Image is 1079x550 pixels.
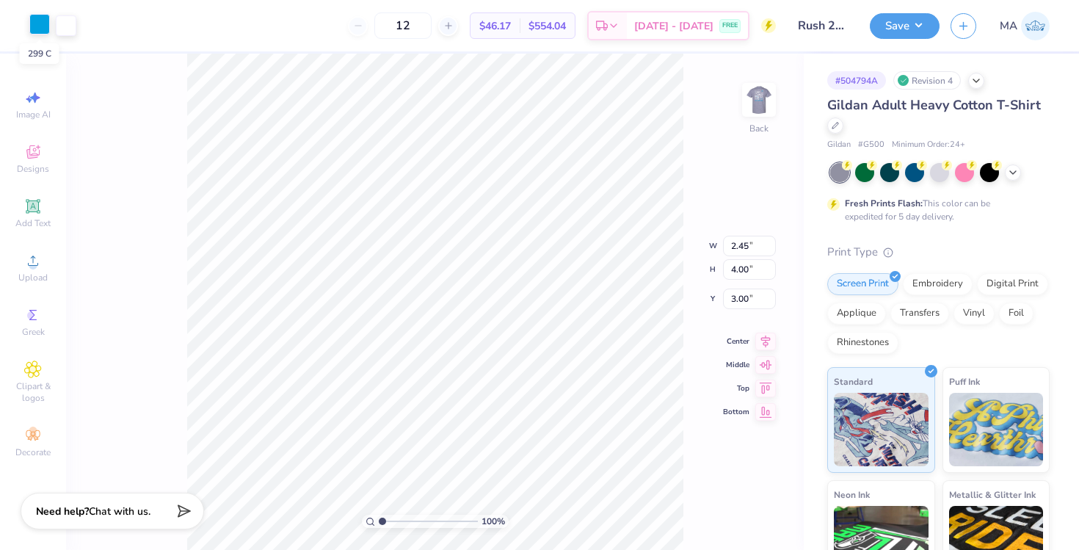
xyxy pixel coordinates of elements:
[845,197,1025,223] div: This color can be expedited for 5 day delivery.
[827,273,898,295] div: Screen Print
[893,71,961,90] div: Revision 4
[827,303,886,325] div: Applique
[16,109,51,120] span: Image AI
[1021,12,1050,40] img: Mittali Arora
[834,487,870,502] span: Neon Ink
[1000,18,1017,35] span: MA
[949,393,1044,466] img: Puff Ink
[20,43,59,64] div: 299 C
[834,374,873,389] span: Standard
[870,13,940,39] button: Save
[482,515,505,528] span: 100 %
[903,273,973,295] div: Embroidery
[845,198,923,209] strong: Fresh Prints Flash:
[949,487,1036,502] span: Metallic & Glitter Ink
[787,11,859,40] input: Untitled Design
[634,18,713,34] span: [DATE] - [DATE]
[1000,12,1050,40] a: MA
[858,139,884,151] span: # G500
[723,383,749,394] span: Top
[953,303,995,325] div: Vinyl
[723,407,749,417] span: Bottom
[827,71,886,90] div: # 504794A
[744,85,774,115] img: Back
[18,272,48,283] span: Upload
[890,303,949,325] div: Transfers
[949,374,980,389] span: Puff Ink
[374,12,432,39] input: – –
[89,504,150,518] span: Chat with us.
[22,326,45,338] span: Greek
[977,273,1048,295] div: Digital Print
[17,163,49,175] span: Designs
[15,446,51,458] span: Decorate
[892,139,965,151] span: Minimum Order: 24 +
[722,21,738,31] span: FREE
[827,244,1050,261] div: Print Type
[723,336,749,347] span: Center
[827,139,851,151] span: Gildan
[7,380,59,404] span: Clipart & logos
[999,303,1033,325] div: Foil
[827,332,898,354] div: Rhinestones
[834,393,929,466] img: Standard
[15,217,51,229] span: Add Text
[479,18,511,34] span: $46.17
[723,360,749,370] span: Middle
[749,122,769,135] div: Back
[827,96,1041,114] span: Gildan Adult Heavy Cotton T-Shirt
[36,504,89,518] strong: Need help?
[528,18,566,34] span: $554.04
